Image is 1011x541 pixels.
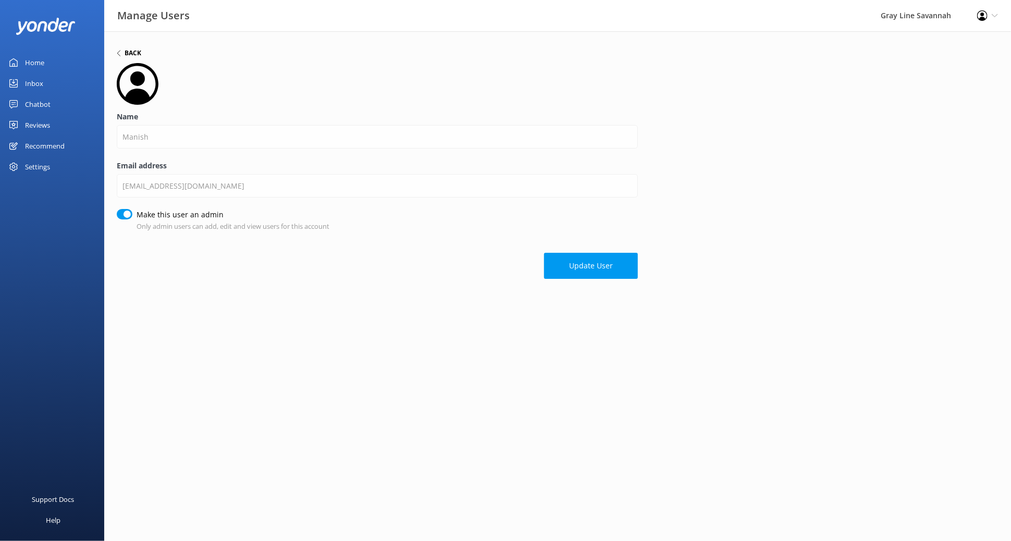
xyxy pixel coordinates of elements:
div: Support Docs [32,489,75,510]
div: Help [46,510,60,531]
label: Make this user an admin [137,209,324,220]
label: Name [117,111,638,122]
div: Home [25,52,44,73]
h6: Back [125,50,141,56]
input: Email [117,174,638,198]
div: Inbox [25,73,43,94]
div: Chatbot [25,94,51,115]
p: Only admin users can add, edit and view users for this account [137,221,329,232]
button: Update User [544,253,638,279]
h3: Manage Users [117,7,190,24]
img: yonder-white-logo.png [16,18,76,35]
div: Settings [25,156,50,177]
button: Back [117,50,141,56]
input: Name [117,125,638,149]
div: Recommend [25,136,65,156]
label: Email address [117,160,638,171]
div: Reviews [25,115,50,136]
